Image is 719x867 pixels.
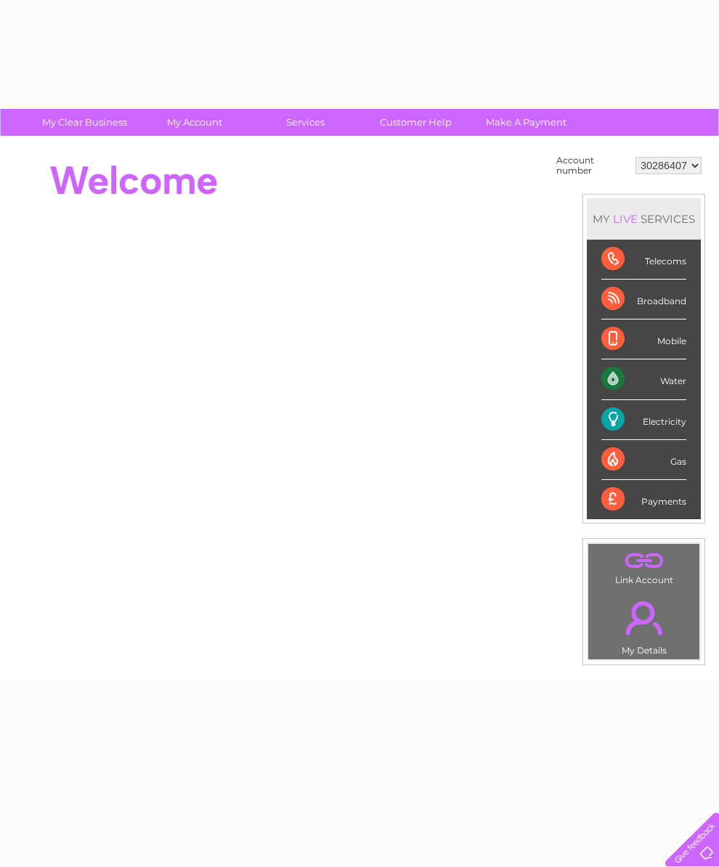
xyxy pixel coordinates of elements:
[601,359,686,399] div: Water
[592,593,696,643] a: .
[135,109,255,136] a: My Account
[245,109,365,136] a: Services
[587,198,701,240] div: MY SERVICES
[553,152,632,179] td: Account number
[466,109,586,136] a: Make A Payment
[588,589,700,660] td: My Details
[356,109,476,136] a: Customer Help
[25,109,145,136] a: My Clear Business
[601,400,686,440] div: Electricity
[592,548,696,573] a: .
[601,440,686,480] div: Gas
[601,480,686,519] div: Payments
[601,240,686,280] div: Telecoms
[601,280,686,319] div: Broadband
[588,543,700,589] td: Link Account
[610,212,641,226] div: LIVE
[601,319,686,359] div: Mobile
